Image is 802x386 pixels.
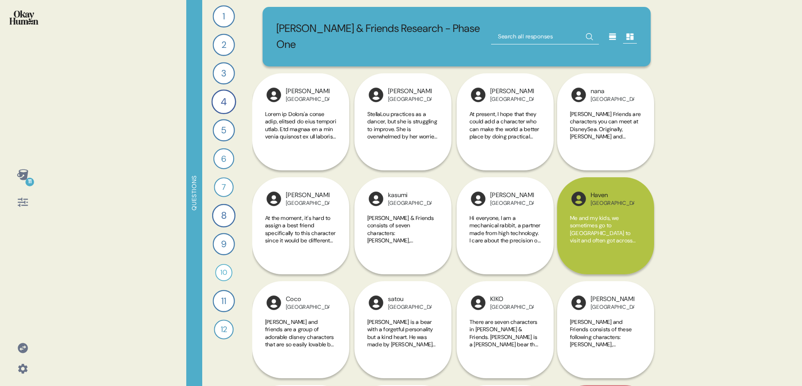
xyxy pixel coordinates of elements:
[286,304,329,311] div: [GEOGRAPHIC_DATA]
[491,29,599,44] input: Search all responses
[490,96,534,103] div: [GEOGRAPHIC_DATA]
[25,178,34,186] div: 11
[213,119,235,141] div: 5
[367,86,385,104] img: l1ibTKarBSWXLOhlfT5LxFP+OttMJpPJZDKZTCbz9PgHEggSPYjZSwEAAAAASUVORK5CYII=
[367,294,385,311] img: l1ibTKarBSWXLOhlfT5LxFP+OttMJpPJZDKZTCbz9PgHEggSPYjZSwEAAAAASUVORK5CYII=
[276,21,485,53] p: [PERSON_NAME] & Friends Research - Phase One
[213,62,235,84] div: 3
[388,96,432,103] div: [GEOGRAPHIC_DATA]
[286,191,329,200] div: [PERSON_NAME]
[286,96,329,103] div: [GEOGRAPHIC_DATA]
[570,86,587,104] img: l1ibTKarBSWXLOhlfT5LxFP+OttMJpPJZDKZTCbz9PgHEggSPYjZSwEAAAAASUVORK5CYII=
[570,190,587,207] img: l1ibTKarBSWXLOhlfT5LxFP+OttMJpPJZDKZTCbz9PgHEggSPYjZSwEAAAAASUVORK5CYII=
[470,110,541,375] span: At present, I hope that they could add a character who can make the world a better place by doing...
[212,204,235,227] div: 8
[388,304,432,311] div: [GEOGRAPHIC_DATA]
[9,10,38,25] img: okayhuman.3b1b6348.png
[265,190,282,207] img: l1ibTKarBSWXLOhlfT5LxFP+OttMJpPJZDKZTCbz9PgHEggSPYjZSwEAAAAASUVORK5CYII=
[215,264,232,281] div: 10
[214,177,233,197] div: 7
[211,89,236,114] div: 4
[591,96,634,103] div: [GEOGRAPHIC_DATA]
[591,295,634,304] div: [PERSON_NAME]
[213,233,235,255] div: 9
[490,200,534,207] div: [GEOGRAPHIC_DATA]
[213,148,234,169] div: 6
[213,5,235,27] div: 1
[591,200,634,207] div: [GEOGRAPHIC_DATA]
[286,87,329,96] div: [PERSON_NAME]
[213,34,235,56] div: 2
[213,290,235,312] div: 11
[388,200,432,207] div: [GEOGRAPHIC_DATA]
[591,304,634,311] div: [GEOGRAPHIC_DATA]
[591,87,634,96] div: nana
[470,86,487,104] img: l1ibTKarBSWXLOhlfT5LxFP+OttMJpPJZDKZTCbz9PgHEggSPYjZSwEAAAAASUVORK5CYII=
[470,190,487,207] img: l1ibTKarBSWXLOhlfT5LxFP+OttMJpPJZDKZTCbz9PgHEggSPYjZSwEAAAAASUVORK5CYII=
[265,86,282,104] img: l1ibTKarBSWXLOhlfT5LxFP+OttMJpPJZDKZTCbz9PgHEggSPYjZSwEAAAAASUVORK5CYII=
[214,320,233,339] div: 12
[490,87,534,96] div: [PERSON_NAME]
[388,191,432,200] div: kasumi
[388,295,432,304] div: satou
[265,294,282,311] img: l1ibTKarBSWXLOhlfT5LxFP+OttMJpPJZDKZTCbz9PgHEggSPYjZSwEAAAAASUVORK5CYII=
[286,200,329,207] div: [GEOGRAPHIC_DATA]
[367,190,385,207] img: l1ibTKarBSWXLOhlfT5LxFP+OttMJpPJZDKZTCbz9PgHEggSPYjZSwEAAAAASUVORK5CYII=
[470,294,487,311] img: l1ibTKarBSWXLOhlfT5LxFP+OttMJpPJZDKZTCbz9PgHEggSPYjZSwEAAAAASUVORK5CYII=
[490,304,534,311] div: [GEOGRAPHIC_DATA]
[490,191,534,200] div: [PERSON_NAME]
[591,191,634,200] div: Haven
[286,295,329,304] div: Coco
[490,295,534,304] div: KIKO
[388,87,432,96] div: [PERSON_NAME]
[570,294,587,311] img: l1ibTKarBSWXLOhlfT5LxFP+OttMJpPJZDKZTCbz9PgHEggSPYjZSwEAAAAASUVORK5CYII=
